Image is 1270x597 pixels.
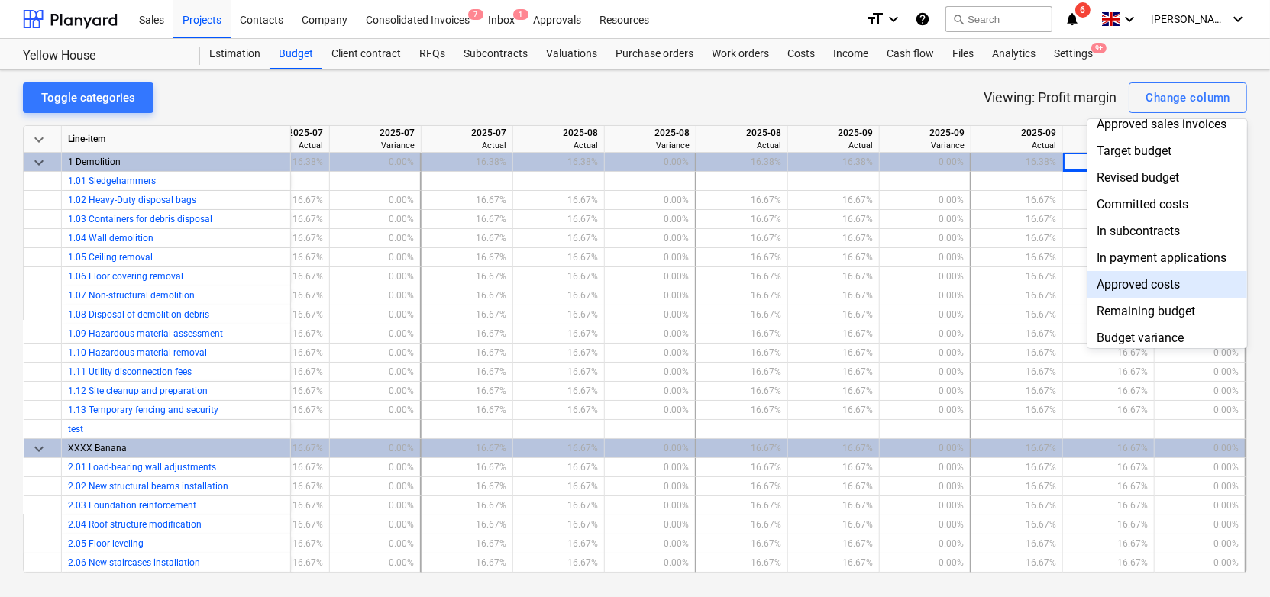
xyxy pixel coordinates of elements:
div: In subcontracts [1087,218,1247,244]
div: Revised budget [1087,164,1247,191]
div: Committed costs [1087,191,1247,218]
div: In payment applications [1087,244,1247,271]
div: Approved costs [1087,271,1247,298]
div: Budget variance [1087,324,1247,351]
div: Approved sales invoices [1087,111,1247,137]
div: Remaining budget [1087,298,1247,324]
iframe: Chat Widget [1194,524,1270,597]
div: Target budget [1087,137,1247,164]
